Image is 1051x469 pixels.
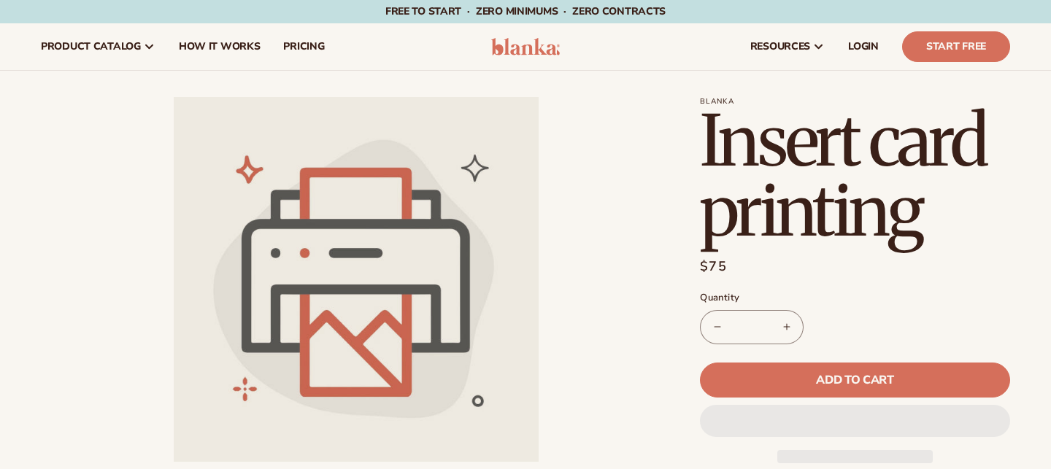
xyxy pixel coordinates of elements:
span: $75 [700,257,727,276]
span: Add to cart [816,374,893,386]
span: resources [750,41,810,53]
a: Start Free [902,31,1010,62]
a: pricing [272,23,336,70]
span: LOGIN [848,41,879,53]
span: How It Works [179,41,261,53]
a: product catalog [29,23,167,70]
h1: Insert card printing [700,106,1010,246]
button: Add to cart [700,363,1010,398]
span: Free to start · ZERO minimums · ZERO contracts [385,4,666,18]
a: How It Works [167,23,272,70]
label: Quantity [700,291,1010,306]
img: logo [491,38,561,55]
a: resources [739,23,836,70]
a: LOGIN [836,23,890,70]
span: pricing [283,41,324,53]
span: product catalog [41,41,141,53]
